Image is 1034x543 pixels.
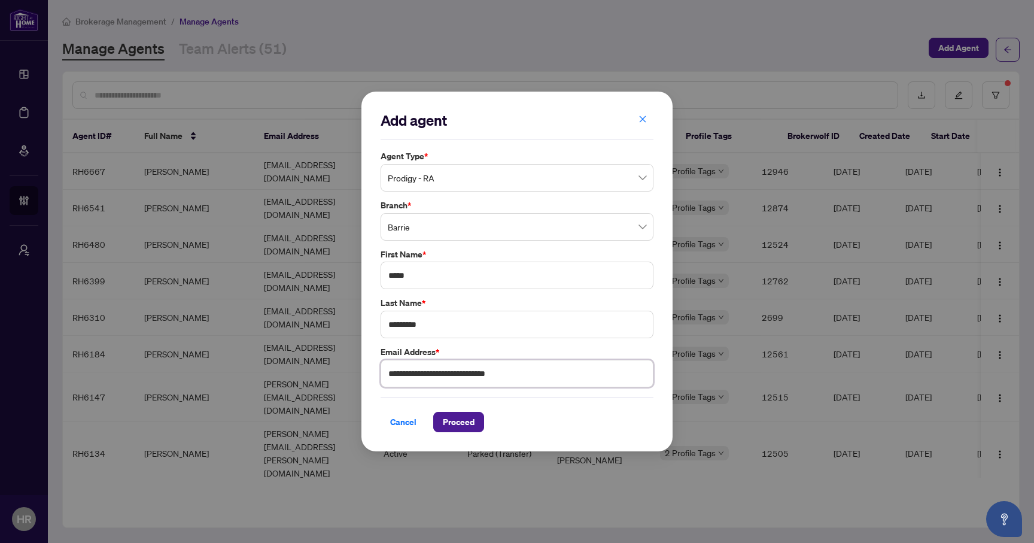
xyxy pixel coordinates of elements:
button: Open asap [986,501,1022,537]
label: Branch [381,199,653,212]
span: close [638,115,647,123]
h2: Add agent [381,111,653,130]
span: Prodigy - RA [388,166,646,189]
label: Agent Type [381,150,653,163]
label: Last Name [381,296,653,310]
label: First Name [381,248,653,261]
span: Proceed [443,412,475,432]
span: Barrie [388,216,646,238]
span: Cancel [390,412,416,432]
button: Proceed [433,412,484,432]
label: Email Address [381,345,653,359]
button: Cancel [381,412,426,432]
